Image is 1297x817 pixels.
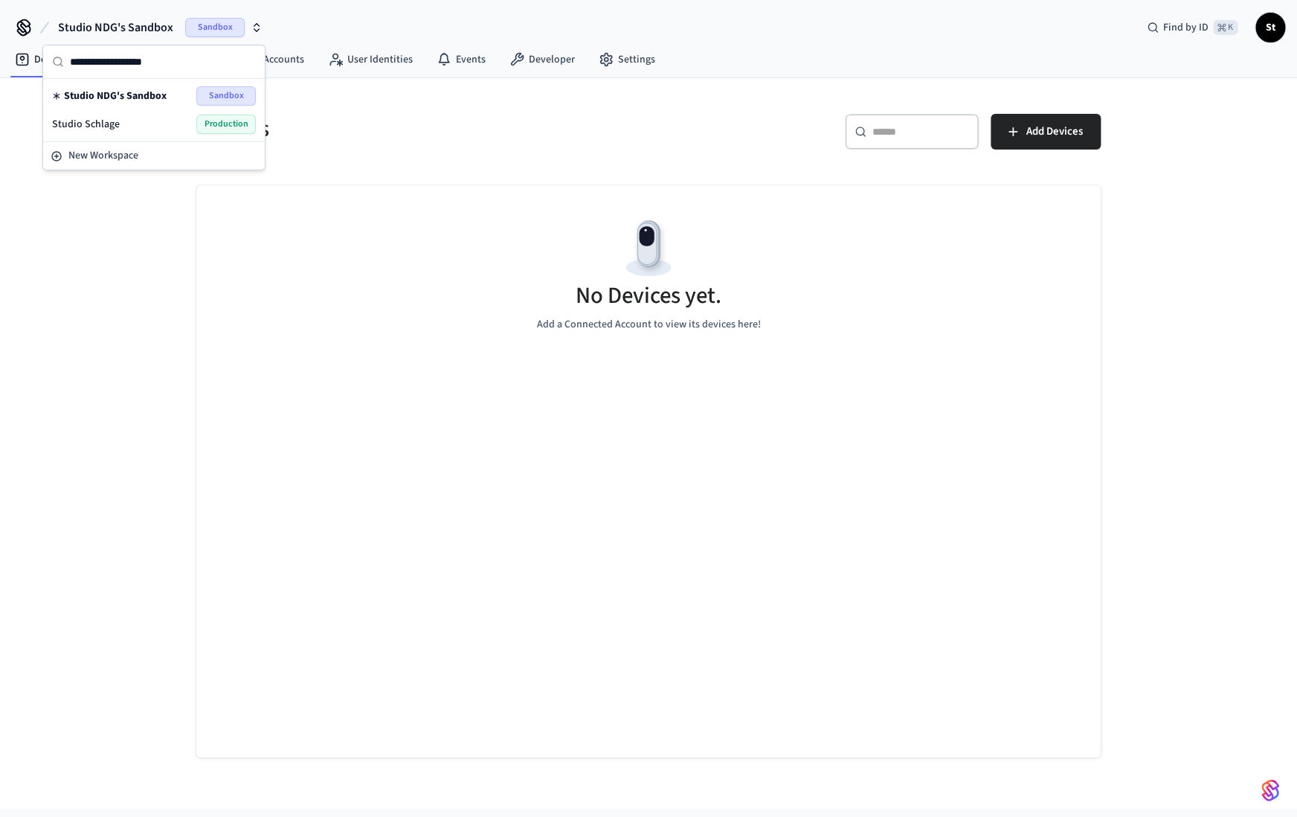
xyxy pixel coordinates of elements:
[45,144,263,168] button: New Workspace
[3,46,80,73] a: Devices
[58,19,173,36] span: Studio NDG's Sandbox
[185,18,245,37] span: Sandbox
[537,317,761,333] p: Add a Connected Account to view its devices here!
[1257,14,1284,41] span: St
[1213,20,1238,35] span: ⌘ K
[52,117,120,132] span: Studio Schlage
[498,46,587,73] a: Developer
[1135,14,1249,41] div: Find by ID⌘ K
[68,148,138,164] span: New Workspace
[1255,13,1285,42] button: St
[43,79,265,141] div: Suggestions
[1026,122,1083,141] span: Add Devices
[196,115,256,134] span: Production
[196,86,256,106] span: Sandbox
[196,114,640,144] h5: Devices
[991,114,1101,150] button: Add Devices
[64,89,167,103] span: Studio NDG's Sandbox
[316,46,425,73] a: User Identities
[1261,778,1279,802] img: SeamLogoGradient.69752ec5.svg
[425,46,498,73] a: Events
[615,215,682,282] img: Devices Empty State
[587,46,667,73] a: Settings
[1163,20,1209,35] span: Find by ID
[576,281,721,311] h5: No Devices yet.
